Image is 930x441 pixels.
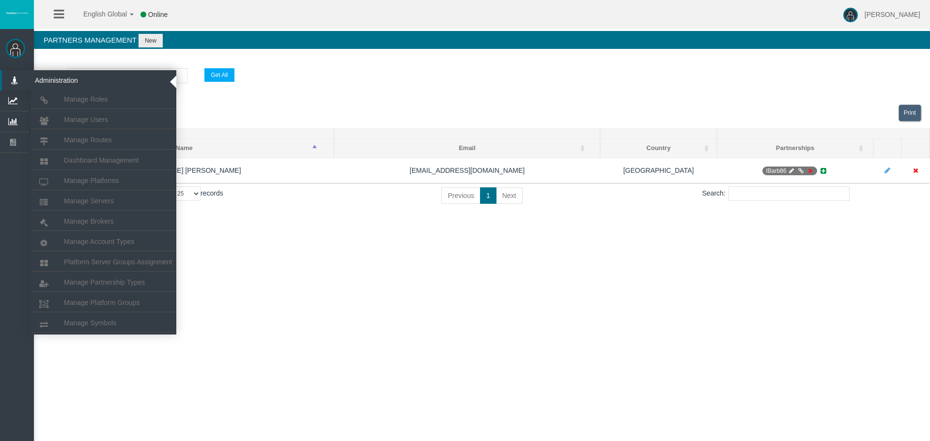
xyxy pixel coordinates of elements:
[64,136,112,144] span: Manage Routes
[334,158,600,183] td: [EMAIL_ADDRESS][DOMAIN_NAME]
[5,11,29,15] img: logo.svg
[334,139,600,158] th: Email: activate to sort column ascending
[148,11,168,18] span: Online
[28,70,123,91] span: Administration
[717,139,873,158] th: Partnerships: activate to sort column ascending
[64,258,172,266] span: Platform Server Groups Assignment
[204,68,234,82] button: Get All
[788,168,795,174] i: Manage Partnership
[44,68,920,83] p: :
[64,197,114,205] span: Manage Servers
[64,95,108,103] span: Manage Roles
[728,186,850,201] input: Search:
[64,319,116,327] span: Manage Symbols
[71,10,127,18] span: English Global
[44,36,137,44] span: Partners Management
[31,314,176,332] a: Manage Symbols
[31,233,176,250] a: Manage Account Types
[31,274,176,291] a: Manage Partnership Types
[64,278,145,286] span: Manage Partnership Types
[34,158,335,183] td: [PERSON_NAME] [PERSON_NAME]
[762,167,817,175] span: IB
[31,111,176,128] a: Manage Users
[153,186,223,201] label: Show records
[843,8,858,22] img: user-image
[480,187,496,204] a: 1
[2,70,176,91] a: Administration
[64,156,139,164] span: Dashboard Management
[865,11,920,18] span: [PERSON_NAME]
[64,217,114,225] span: Manage Brokers
[31,253,176,271] a: Platform Server Groups Assignment
[496,187,523,204] a: Next
[819,167,828,174] i: Add new Partnership
[64,116,108,123] span: Manage Users
[139,34,163,47] button: New
[441,187,480,204] a: Previous
[31,172,176,189] a: Manage Platforms
[34,139,335,158] th: Name: activate to sort column descending
[31,152,176,169] a: Dashboard Management
[904,109,916,116] span: Print
[797,168,805,174] i: Generate Direct Link
[64,238,134,245] span: Manage Account Types
[170,186,201,201] select: Showrecords
[64,177,119,184] span: Manage Platforms
[600,158,717,183] td: [GEOGRAPHIC_DATA]
[64,299,139,306] span: Manage Platform Groups
[899,105,921,122] a: View print view
[31,294,176,311] a: Manage Platform Groups
[600,139,717,158] th: Country: activate to sort column ascending
[31,192,176,210] a: Manage Servers
[31,213,176,230] a: Manage Brokers
[702,186,850,201] label: Search:
[806,168,813,174] i: Deactivate Partnership
[31,131,176,149] a: Manage Routes
[44,69,65,80] label: Search
[31,91,176,108] a: Manage Roles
